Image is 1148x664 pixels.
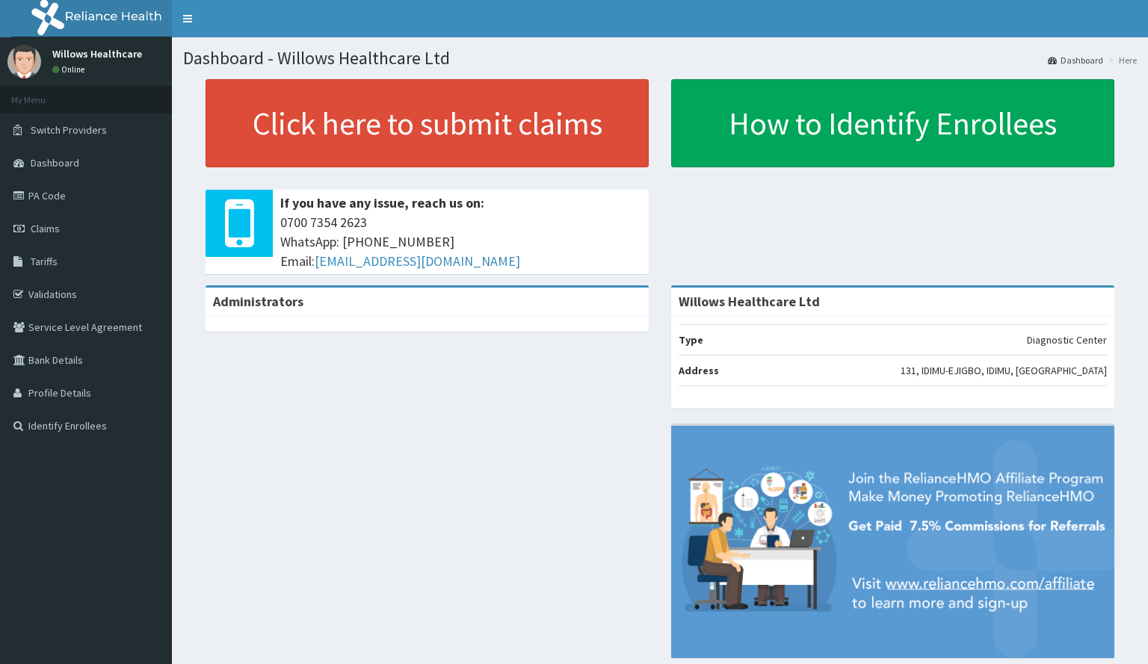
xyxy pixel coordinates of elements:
span: Switch Providers [31,123,107,137]
b: Type [679,333,703,347]
b: If you have any issue, reach us on: [280,194,484,211]
b: Administrators [213,293,303,310]
span: 0700 7354 2623 WhatsApp: [PHONE_NUMBER] Email: [280,213,641,270]
a: Click here to submit claims [206,79,649,167]
a: [EMAIL_ADDRESS][DOMAIN_NAME] [315,252,520,270]
p: 131, IDIMU-EJIGBO, IDIMU, [GEOGRAPHIC_DATA] [901,363,1107,378]
span: Tariffs [31,255,58,268]
a: How to Identify Enrollees [671,79,1114,167]
img: provider-team-banner.png [671,426,1114,657]
a: Online [52,64,88,75]
a: Dashboard [1048,54,1103,66]
b: Address [679,364,719,377]
img: User Image [7,45,41,78]
p: Diagnostic Center [1027,332,1107,347]
li: Here [1105,54,1137,66]
p: Willows Healthcare [52,49,142,59]
h1: Dashboard - Willows Healthcare Ltd [183,49,1137,68]
strong: Willows Healthcare Ltd [679,293,820,310]
span: Dashboard [31,156,79,170]
span: Claims [31,222,60,235]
